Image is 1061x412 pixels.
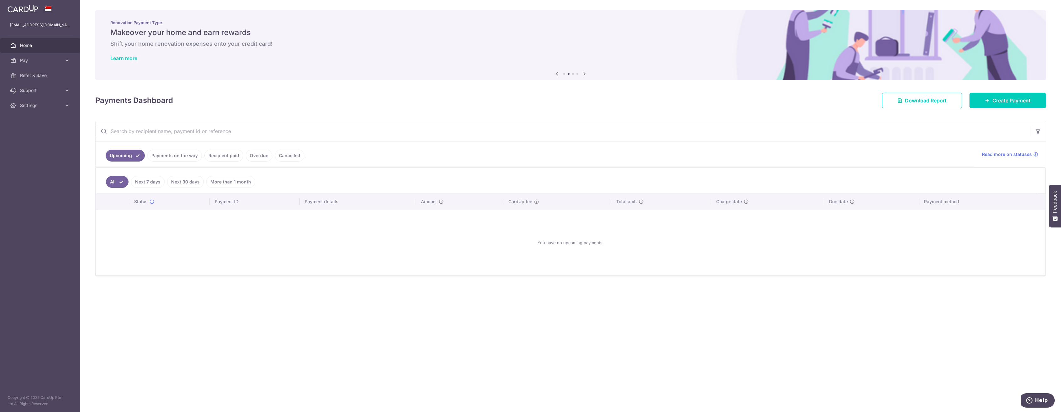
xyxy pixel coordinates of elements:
a: Create Payment [969,93,1046,108]
span: Create Payment [992,97,1031,104]
span: Status [134,198,148,205]
span: Settings [20,102,61,109]
span: Read more on statuses [982,151,1032,157]
span: Pay [20,57,61,64]
a: More than 1 month [206,176,255,188]
th: Payment details [300,193,416,210]
a: Learn more [110,55,137,61]
a: Recipient paid [204,150,243,162]
a: Overdue [246,150,272,162]
span: Feedback [1052,191,1058,213]
a: Payments on the way [147,150,202,162]
span: Amount [421,198,437,205]
a: Download Report [882,93,962,108]
a: Cancelled [275,150,304,162]
div: You have no upcoming payments. [103,215,1038,270]
span: Charge date [716,198,742,205]
h4: Payments Dashboard [95,95,173,106]
iframe: Opens a widget where you can find more information [1021,393,1055,409]
a: Upcoming [106,150,145,162]
input: Search by recipient name, payment id or reference [96,121,1031,141]
span: CardUp fee [508,198,532,205]
a: Read more on statuses [982,151,1038,157]
img: Renovation banner [95,10,1046,80]
span: Total amt. [616,198,637,205]
span: Due date [829,198,848,205]
button: Feedback - Show survey [1049,185,1061,227]
span: Download Report [905,97,947,104]
a: Next 30 days [167,176,204,188]
img: CardUp [8,5,38,13]
th: Payment ID [210,193,299,210]
a: All [106,176,129,188]
span: Support [20,87,61,94]
span: Home [20,42,61,49]
span: Refer & Save [20,72,61,79]
th: Payment method [919,193,1045,210]
a: Next 7 days [131,176,165,188]
p: [EMAIL_ADDRESS][DOMAIN_NAME] [10,22,70,28]
h6: Shift your home renovation expenses onto your credit card! [110,40,1031,48]
p: Renovation Payment Type [110,20,1031,25]
h5: Makeover your home and earn rewards [110,28,1031,38]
